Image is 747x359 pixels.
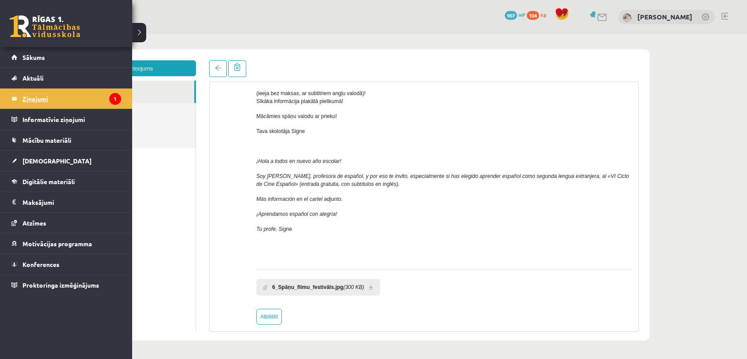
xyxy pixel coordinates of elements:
[22,192,121,212] legend: Maksājumi
[221,56,330,70] span: (ieeja bez maksas, ar subtitriem angļu valodā)! Sīkāka informācija plakātā pielikumā!
[221,79,302,85] span: Mācāmies spāņu valodu ar prieku!
[26,26,161,42] a: Jauns ziņojums
[11,213,121,233] a: Atzīmes
[11,47,121,67] a: Sākums
[221,94,270,100] span: Tava skolotāja Signe
[623,13,632,22] img: Anastasija Umanceva
[22,89,121,109] legend: Ziņojumi
[637,12,692,21] a: [PERSON_NAME]
[22,53,45,61] span: Sākums
[540,11,546,18] span: xp
[22,136,71,144] span: Mācību materiāli
[527,11,539,20] span: 104
[11,275,121,295] a: Proktoringa izmēģinājums
[221,162,307,168] span: Más información en el cartel adjunto.
[11,68,121,88] a: Aktuāli
[22,219,46,227] span: Atzīmes
[11,109,121,130] a: Informatīvie ziņojumi
[11,171,121,192] a: Digitālie materiāli
[221,177,302,183] span: ¡Aprendamos español con alegría!
[221,192,257,198] span: Tu profe, Signe
[11,130,121,150] a: Mācību materiāli
[22,281,99,289] span: Proktoringa izmēģinājums
[22,260,59,268] span: Konferences
[221,139,594,153] span: Soy [PERSON_NAME], profesora de español, y por eso te invito, especialmente si has elegido aprend...
[22,157,92,165] span: [DEMOGRAPHIC_DATA]
[308,249,329,257] i: (300 KB)
[26,47,159,69] a: Ienākošie
[22,74,44,82] span: Aktuāli
[10,15,80,37] a: Rīgas 1. Tālmācības vidusskola
[527,11,551,18] a: 104 xp
[109,93,121,105] i: 1
[22,109,121,130] legend: Informatīvie ziņojumi
[11,151,121,171] a: [DEMOGRAPHIC_DATA]
[11,233,121,254] a: Motivācijas programma
[505,11,525,18] a: 907 mP
[221,275,247,291] a: Atbildēt
[505,11,517,20] span: 907
[22,178,75,185] span: Digitālie materiāli
[26,92,160,114] a: Dzēstie
[22,240,92,248] span: Motivācijas programma
[11,254,121,274] a: Konferences
[237,249,308,257] b: 6_Spāņu_filmu_festivāls.jpg
[518,11,525,18] span: mP
[11,192,121,212] a: Maksājumi
[11,89,121,109] a: Ziņojumi1
[221,124,306,130] span: ¡Hola a todos en nuevo año escolar!
[26,69,160,92] a: Nosūtītie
